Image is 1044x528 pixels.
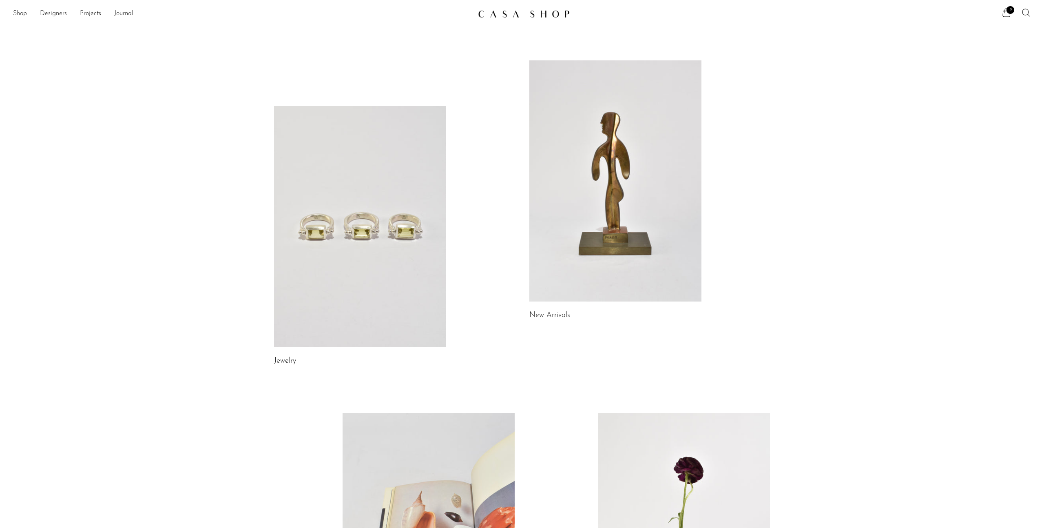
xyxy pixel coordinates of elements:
[40,9,67,19] a: Designers
[13,7,471,21] ul: NEW HEADER MENU
[529,312,570,319] a: New Arrivals
[1006,6,1014,14] span: 9
[274,357,296,365] a: Jewelry
[13,9,27,19] a: Shop
[114,9,133,19] a: Journal
[13,7,471,21] nav: Desktop navigation
[80,9,101,19] a: Projects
